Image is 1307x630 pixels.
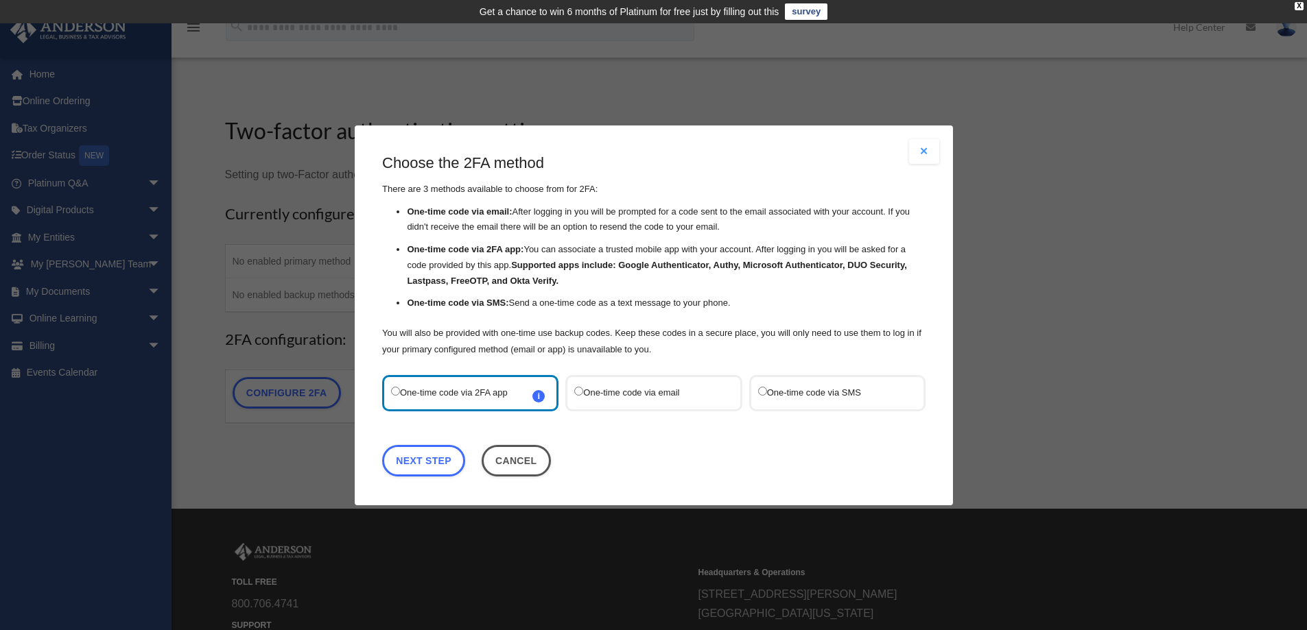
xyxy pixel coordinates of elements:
[407,295,926,311] li: Send a one-time code as a text message to your phone.
[382,153,926,358] div: There are 3 methods available to choose from for 2FA:
[574,383,719,402] label: One-time code via email
[391,383,536,402] label: One-time code via 2FA app
[785,3,827,20] a: survey
[532,389,545,402] span: i
[757,383,902,402] label: One-time code via SMS
[407,298,508,308] strong: One-time code via SMS:
[1295,2,1304,10] div: close
[407,244,523,254] strong: One-time code via 2FA app:
[391,386,400,395] input: One-time code via 2FA appi
[407,242,926,289] li: You can associate a trusted mobile app with your account. After logging in you will be asked for ...
[382,324,926,357] p: You will also be provided with one-time use backup codes. Keep these codes in a secure place, you...
[382,444,465,476] a: Next Step
[480,3,779,20] div: Get a chance to win 6 months of Platinum for free just by filling out this
[481,444,550,476] button: Close this dialog window
[909,139,939,164] button: Close modal
[757,386,766,395] input: One-time code via SMS
[382,153,926,174] h3: Choose the 2FA method
[574,386,583,395] input: One-time code via email
[407,206,512,216] strong: One-time code via email:
[407,260,906,286] strong: Supported apps include: Google Authenticator, Authy, Microsoft Authenticator, DUO Security, Lastp...
[407,204,926,235] li: After logging in you will be prompted for a code sent to the email associated with your account. ...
